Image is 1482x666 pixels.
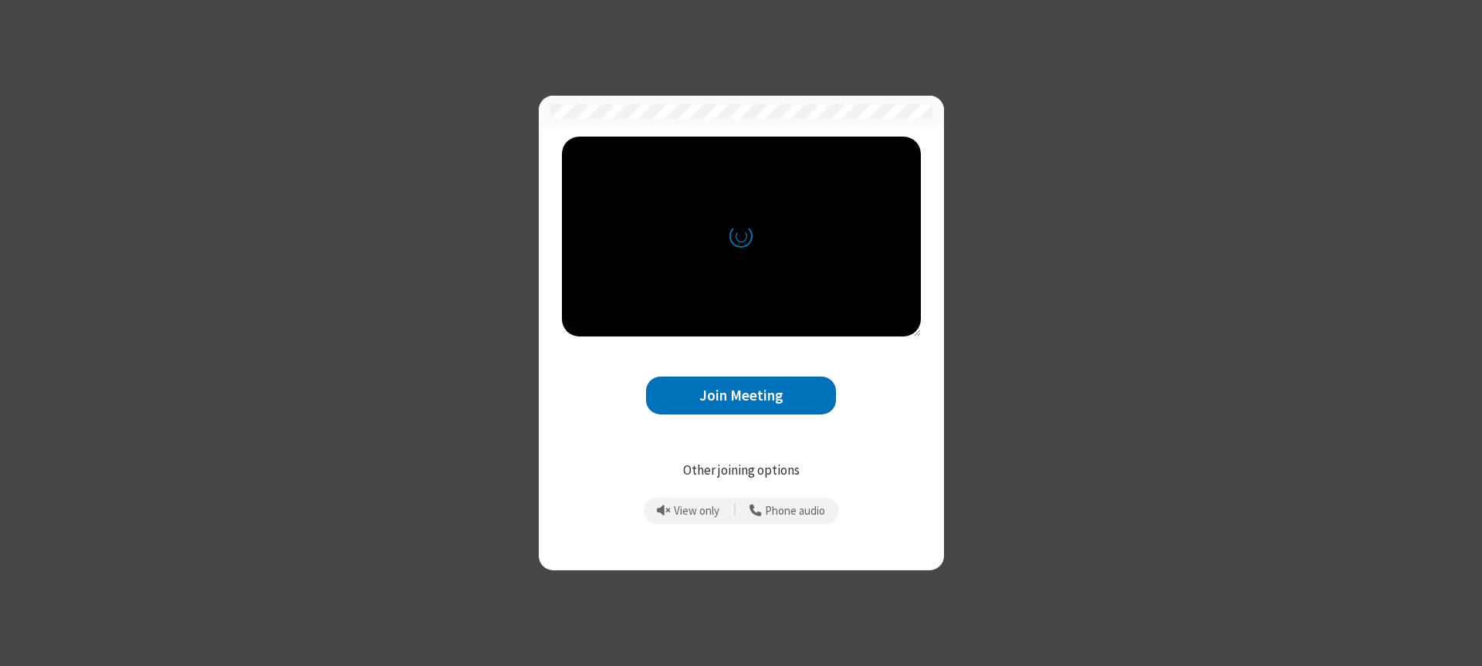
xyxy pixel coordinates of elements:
[646,377,836,414] button: Join Meeting
[765,505,825,518] span: Phone audio
[562,461,921,481] p: Other joining options
[733,500,736,522] span: |
[744,498,831,524] button: Use your phone for mic and speaker while you view the meeting on this device.
[651,498,726,524] button: Prevent echo when there is already an active mic and speaker in the room.
[674,505,719,518] span: View only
